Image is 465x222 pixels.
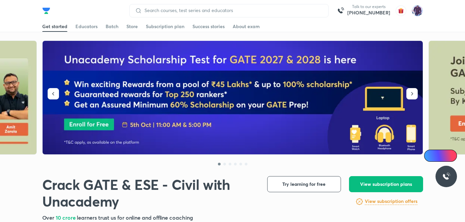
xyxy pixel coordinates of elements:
[396,5,406,16] img: avatar
[442,172,450,180] img: ttu
[126,21,138,32] a: Store
[42,21,67,32] a: Get started
[42,176,256,210] h1: Crack GATE & ESE - Civil with Unacademy
[56,214,77,221] span: 10 crore
[428,153,433,158] img: Icon
[106,21,118,32] a: Batch
[334,4,347,17] img: call-us
[267,176,341,192] button: Try learning for free
[142,8,323,13] input: Search courses, test series and educators
[42,214,56,221] span: Over
[146,21,184,32] a: Subscription plan
[192,21,225,32] a: Success stories
[192,23,225,30] div: Success stories
[126,23,138,30] div: Store
[77,214,193,221] span: learners trust us for online and offline coaching
[424,150,457,162] a: Ai Doubts
[75,21,98,32] a: Educators
[146,23,184,30] div: Subscription plan
[365,198,417,205] h6: View subscription offers
[435,153,453,158] span: Ai Doubts
[347,9,390,16] a: [PHONE_NUMBER]
[347,4,390,9] p: Talk to our experts
[233,21,260,32] a: About exam
[106,23,118,30] div: Batch
[282,181,326,188] span: Try learning for free
[42,23,67,30] div: Get started
[365,198,417,206] a: View subscription offers
[360,181,412,188] span: View subscription plans
[42,7,50,15] img: Company Logo
[233,23,260,30] div: About exam
[412,5,423,16] img: Tejasvi Upadhyay
[75,23,98,30] div: Educators
[349,176,423,192] button: View subscription plans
